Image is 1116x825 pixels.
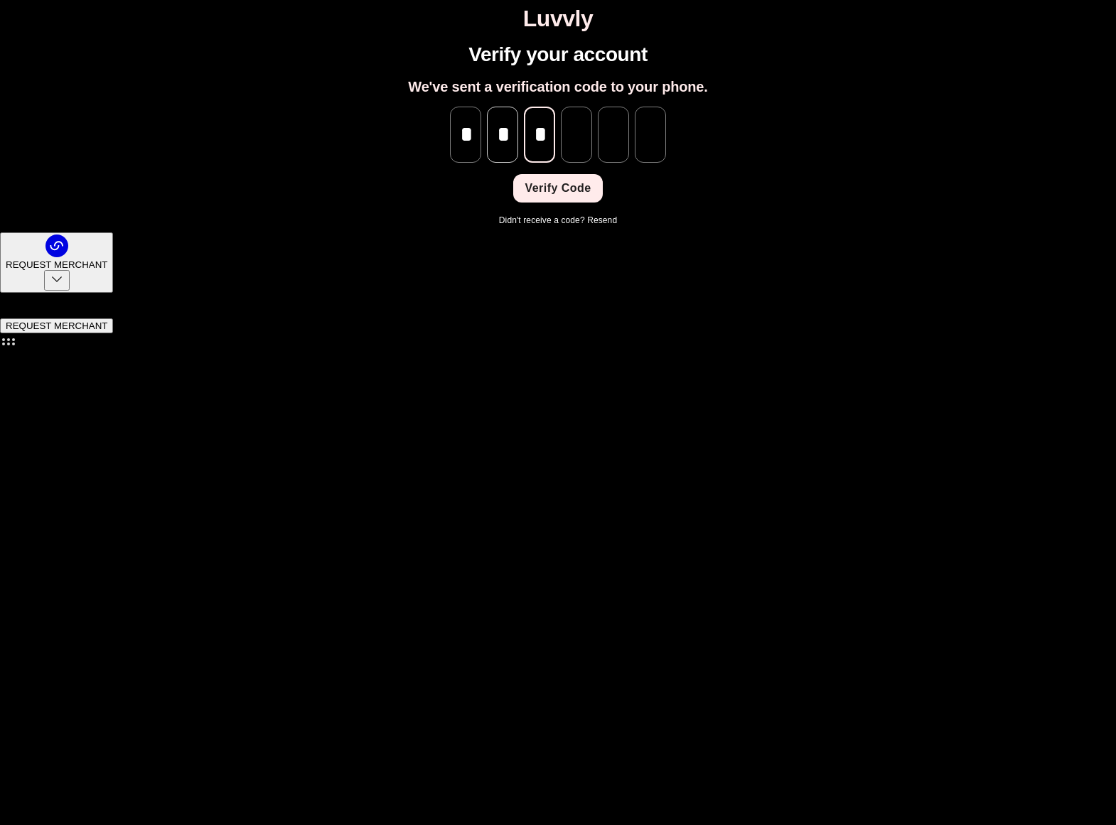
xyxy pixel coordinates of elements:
[513,174,602,203] button: Verify Code
[6,6,1110,32] h1: Luvvly
[468,43,648,67] h1: Verify your account
[408,78,707,95] h2: We've sent a verification code to your phone.
[499,214,617,227] p: Didn't receive a code?
[587,215,617,225] a: Resend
